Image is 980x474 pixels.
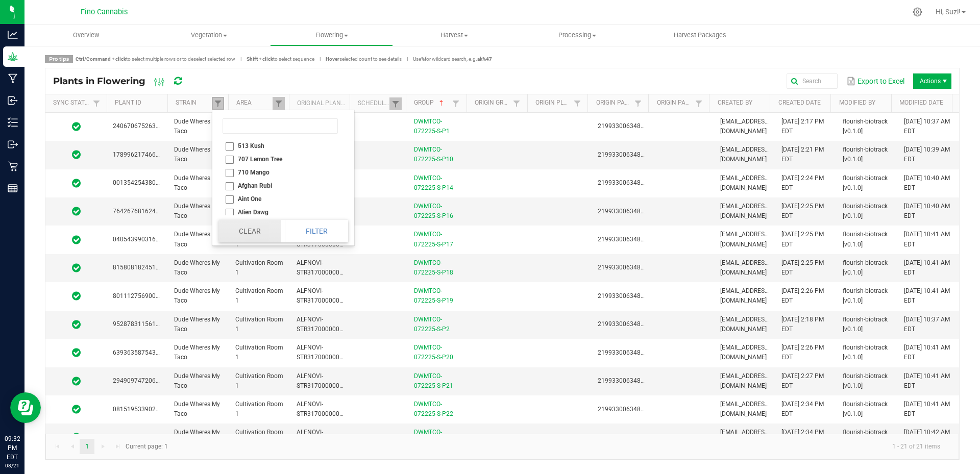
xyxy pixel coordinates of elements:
span: [DATE] 10:40 AM EDT [904,174,950,191]
span: In Sync [72,206,81,216]
span: ALFNOVI-STR31700000001 [297,372,347,389]
span: [DATE] 10:41 AM EDT [904,231,950,247]
th: Original Plant ID [289,94,350,113]
span: In Sync [72,404,81,414]
span: [DATE] 10:41 AM EDT [904,287,950,304]
span: In Sync [72,178,81,188]
a: DWMTCO-072225-S-P16 [414,203,453,219]
a: Filter [389,97,402,110]
span: Harvest Packages [660,31,740,40]
strong: Shift + click [247,56,273,62]
span: 8158081824514881 [113,264,170,271]
span: [EMAIL_ADDRESS][DOMAIN_NAME] [720,231,770,247]
span: Pro tips [45,55,73,63]
a: Harvest Packages [639,24,762,46]
span: [EMAIL_ADDRESS][DOMAIN_NAME] [720,174,770,191]
span: 2199330063488351 [598,264,655,271]
span: Dude Wheres My Taco [174,259,220,276]
a: Origin GroupSortable [475,99,510,107]
a: Plant IDSortable [115,99,163,107]
a: DWMTCO-072225-S-P21 [414,372,453,389]
span: 2199330063488351 [598,406,655,413]
span: [EMAIL_ADDRESS][DOMAIN_NAME] [720,372,770,389]
iframe: Resource center [10,392,41,423]
span: flourish-biotrack [v0.1.0] [843,372,888,389]
a: AreaSortable [236,99,272,107]
span: [DATE] 2:24 PM EDT [781,174,824,191]
span: Cultivation Room 1 [235,316,283,333]
span: ALFNOVI-STR31700000001 [297,401,347,417]
span: Hi, Suzi! [936,8,961,16]
span: [DATE] 10:41 AM EDT [904,259,950,276]
span: 2199330063488351 [598,122,655,130]
inline-svg: Analytics [8,30,18,40]
a: Filter [571,97,583,110]
a: Filter [510,97,523,110]
p: 09:32 PM EDT [5,434,20,462]
span: In Sync [72,291,81,301]
span: selected count to see details [326,56,402,62]
span: 2949097472060142 [113,377,170,384]
span: Dude Wheres My Taco [174,146,220,163]
span: flourish-biotrack [v0.1.0] [843,146,888,163]
a: Origin Package Lot NumberSortable [657,99,693,107]
span: [DATE] 2:34 PM EDT [781,429,824,445]
span: 2199330063488351 [598,151,655,158]
span: flourish-biotrack [v0.1.0] [843,344,888,361]
span: ALFNOVI-STR31700000001 [297,429,347,445]
span: In Sync [72,376,81,386]
a: Flowering [270,24,393,46]
span: [DATE] 2:27 PM EDT [781,372,824,389]
span: [DATE] 2:25 PM EDT [781,203,824,219]
span: Overview [59,31,113,40]
inline-svg: Inventory [8,117,18,128]
a: Filter [693,97,705,110]
a: Vegetation [148,24,271,46]
strong: Ctrl/Command + click [76,56,126,62]
span: [DATE] 10:40 AM EDT [904,203,950,219]
span: ALFNOVI-STR31700000001 [297,344,347,361]
span: In Sync [72,347,81,358]
span: Dude Wheres My Taco [174,118,220,135]
span: flourish-biotrack [v0.1.0] [843,259,888,276]
a: DWMTCO-072225-S-P14 [414,174,453,191]
span: [DATE] 2:17 PM EDT [781,118,824,135]
span: 9528783115614138 [113,320,170,328]
span: ALFNOVI-STR31700000001 [297,316,347,333]
span: In Sync [72,149,81,160]
a: Filter [90,97,103,110]
a: Origin Package IDSortable [596,99,632,107]
div: Manage settings [911,7,924,17]
span: [DATE] 10:41 AM EDT [904,372,950,389]
a: DWMTCO-072225-S-P19 [414,287,453,304]
input: Search [787,73,838,89]
span: Processing [517,31,639,40]
span: ALFNOVI-STR31700000001 [297,259,347,276]
span: Dude Wheres My Taco [174,203,220,219]
span: Cultivation Room 1 [235,259,283,276]
inline-svg: Inbound [8,95,18,106]
div: Plants in Flowering [53,72,200,90]
a: Overview [24,24,148,46]
span: In Sync [72,121,81,132]
span: ALFNOVI-STR31700000001 [297,287,347,304]
span: | [235,55,247,63]
a: Harvest [393,24,516,46]
span: [DATE] 10:41 AM EDT [904,401,950,417]
span: Flowering [271,31,393,40]
span: [DATE] 2:26 PM EDT [781,287,824,304]
span: 2199330063488351 [598,349,655,356]
span: [EMAIL_ADDRESS][DOMAIN_NAME] [720,401,770,417]
strong: % [421,56,425,62]
span: Dude Wheres My Taco [174,401,220,417]
span: 2199330063488351 [598,320,655,328]
span: 0815195339028269 [113,406,170,413]
a: Modified BySortable [839,99,888,107]
span: 2199330063488351 [598,292,655,300]
strong: ak%47 [477,56,492,62]
a: DWMTCO-072225-S-P18 [414,259,453,276]
span: flourish-biotrack [v0.1.0] [843,174,888,191]
span: flourish-biotrack [v0.1.0] [843,316,888,333]
button: Export to Excel [844,72,907,90]
span: [EMAIL_ADDRESS][DOMAIN_NAME] [720,429,770,445]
